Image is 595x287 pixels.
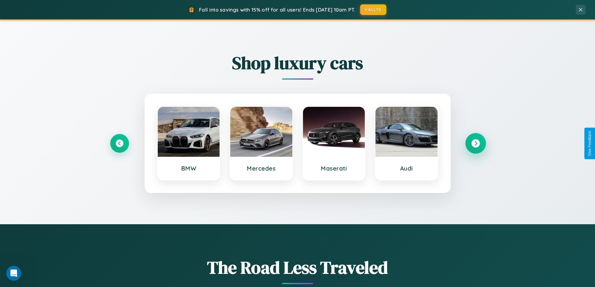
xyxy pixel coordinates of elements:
[164,165,214,172] h3: BMW
[236,165,286,172] h3: Mercedes
[6,266,21,281] iframe: Intercom live chat
[110,51,485,75] h2: Shop luxury cars
[110,255,485,280] h1: The Road Less Traveled
[360,4,386,15] button: FALL15
[309,165,359,172] h3: Maserati
[382,165,431,172] h3: Audi
[199,7,355,13] span: Fall into savings with 15% off for all users! Ends [DATE] 10am PT.
[588,131,592,156] div: Give Feedback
